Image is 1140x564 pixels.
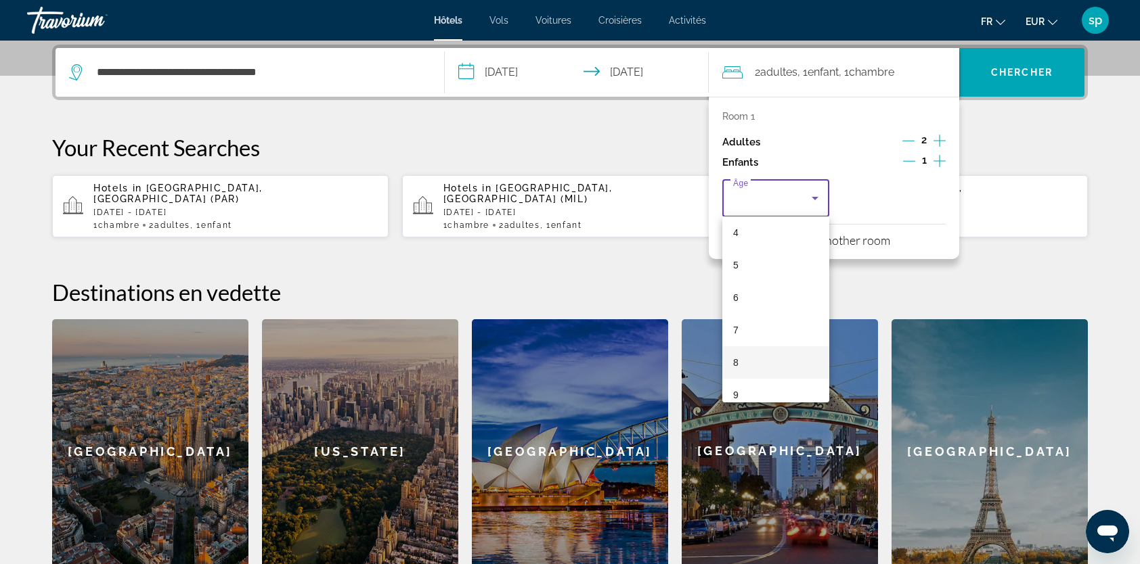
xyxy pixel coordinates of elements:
mat-option: 6 years old [722,281,829,314]
mat-option: 5 years old [722,249,829,281]
span: 5 [733,257,739,273]
span: 8 [733,354,739,371]
iframe: Bouton de lancement de la fenêtre de messagerie [1086,510,1129,553]
span: 4 [733,225,739,241]
mat-option: 9 years old [722,379,829,411]
mat-option: 4 years old [722,216,829,249]
span: 6 [733,289,739,306]
mat-option: 8 years old [722,346,829,379]
span: 9 [733,387,739,403]
span: 7 [733,322,739,338]
mat-option: 7 years old [722,314,829,346]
